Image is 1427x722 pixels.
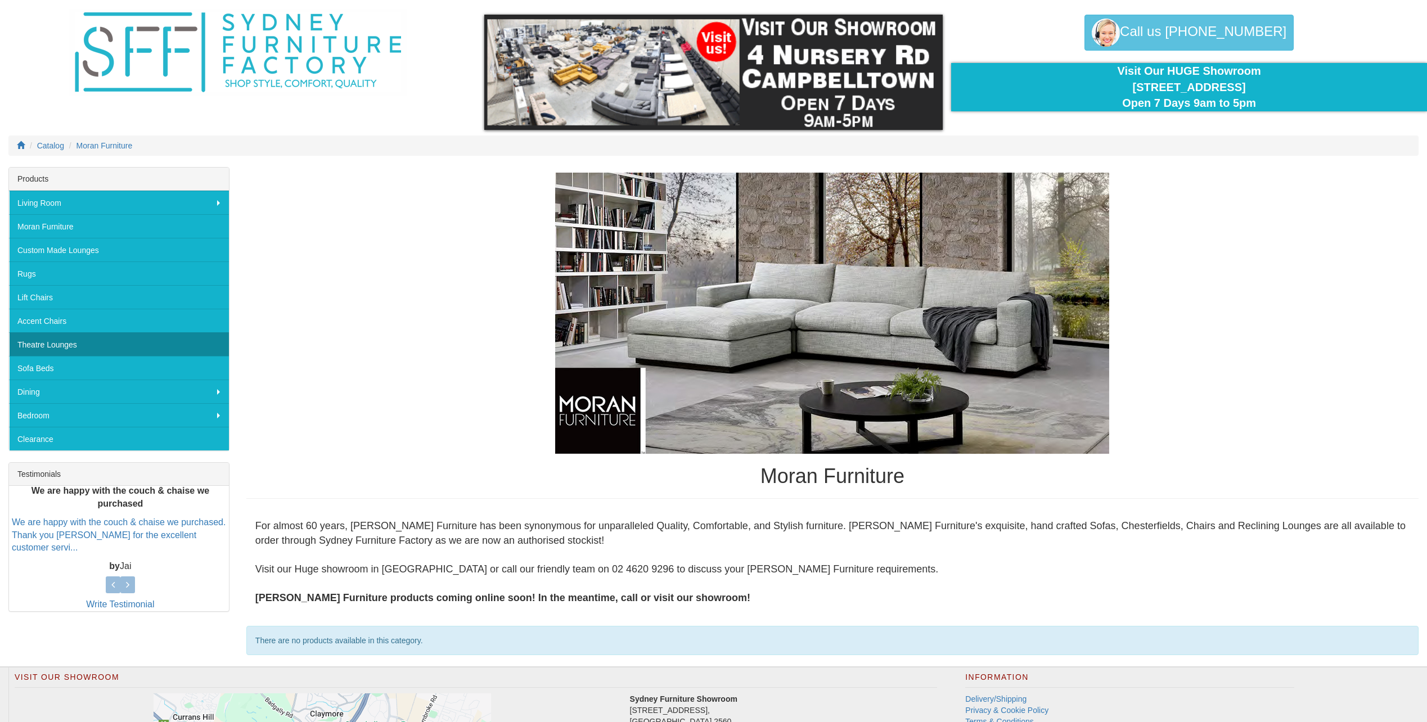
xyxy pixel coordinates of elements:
a: Living Room [9,191,229,214]
h2: Information [965,673,1294,688]
a: Delivery/Shipping [965,694,1027,703]
b: [PERSON_NAME] Furniture products coming online soon! In the meantime, call or visit our showroom! [255,592,750,603]
b: by [109,562,120,571]
a: Privacy & Cookie Policy [965,706,1048,715]
b: We are happy with the couch & chaise we purchased [31,486,209,509]
h1: Moran Furniture [246,465,1419,488]
div: Visit Our HUGE Showroom [STREET_ADDRESS] Open 7 Days 9am to 5pm [960,63,1419,111]
div: For almost 60 years, [PERSON_NAME] Furniture has been synonymous for unparalleled Quality, Comfor... [246,510,1419,615]
h2: Visit Our Showroom [15,673,937,688]
div: Products [9,168,229,191]
a: We are happy with the couch & chaise we purchased. Thank you [PERSON_NAME] for the excellent cust... [12,517,226,553]
a: Moran Furniture [76,141,133,150]
img: showroom.gif [484,15,943,130]
a: Theatre Lounges [9,332,229,356]
a: Dining [9,380,229,403]
a: Lift Chairs [9,285,229,309]
a: Clearance [9,427,229,450]
p: Jai [12,561,229,574]
a: Bedroom [9,403,229,427]
a: Accent Chairs [9,309,229,332]
a: Sofa Beds [9,356,229,380]
a: Moran Furniture [9,214,229,238]
img: Moran Furniture [555,173,1109,454]
a: Write Testimonial [86,599,154,609]
strong: Sydney Furniture Showroom [630,694,737,703]
a: Custom Made Lounges [9,238,229,261]
div: Testimonials [9,463,229,486]
a: Rugs [9,261,229,285]
a: Catalog [37,141,64,150]
div: There are no products available in this category. [246,626,1419,655]
img: Sydney Furniture Factory [69,9,407,96]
